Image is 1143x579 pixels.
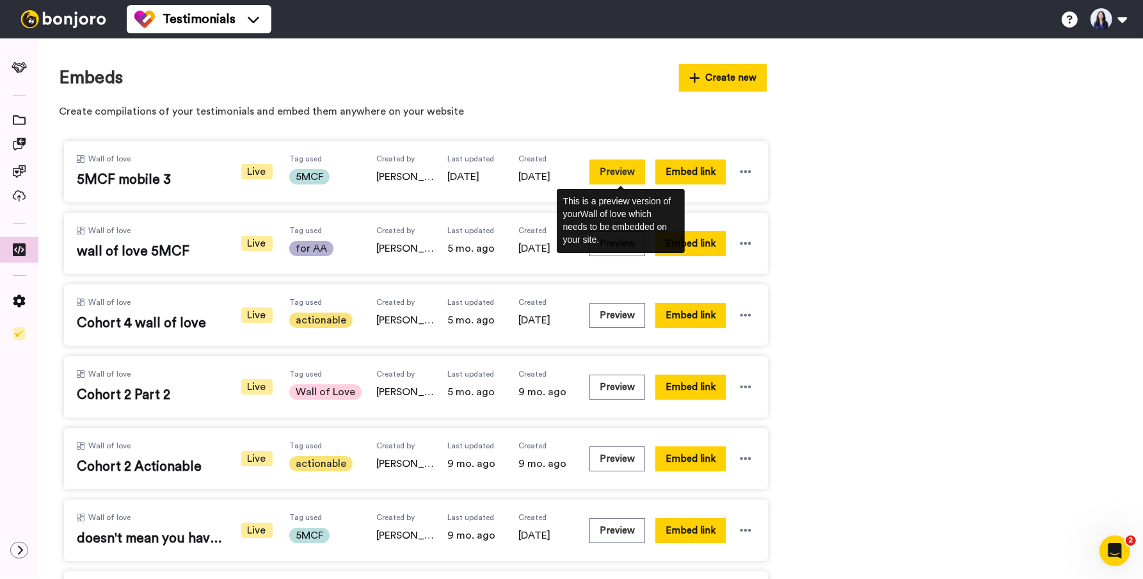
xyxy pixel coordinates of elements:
span: 5 mo. ago [447,241,505,256]
iframe: Intercom live chat [1099,535,1130,566]
span: 9 mo. ago [447,528,505,543]
span: 5MCF mobile 3 [77,170,224,190]
span: wall of love 5MCF [77,242,224,261]
span: Live [241,523,273,538]
span: [PERSON_NAME] [376,384,434,400]
span: Created [518,441,576,451]
span: Created [518,297,576,307]
p: Create compilations of your testimonials and embed them anywhere on your website [59,104,767,119]
span: Last updated [447,441,505,451]
span: actionable [289,456,353,471]
span: Created by [376,369,434,379]
span: Created by [376,297,434,307]
span: [DATE] [518,528,576,543]
button: Embed link [655,231,726,256]
div: This is a preview version of your Wall of love which needs to be embedded on your site. [557,189,685,253]
span: Last updated [447,154,505,164]
span: Cohort 4 wall of love [77,314,224,333]
span: [DATE] [518,169,576,184]
span: Wall of love [88,512,131,523]
img: bj-logo-header-white.svg [15,10,111,28]
span: [PERSON_NAME] [376,528,434,543]
span: Cohort 2 Part 2 [77,386,224,405]
span: Tag used [289,441,331,451]
span: Created [518,154,576,164]
span: [PERSON_NAME] [376,241,434,256]
button: Embed link [655,518,726,543]
span: Created by [376,441,434,451]
span: Cohort 2 Actionable [77,457,224,477]
span: Wall of love [88,225,131,236]
img: Checklist.svg [13,327,26,340]
span: 9 mo. ago [447,456,505,471]
span: Tag used [289,369,331,379]
span: Wall of love [88,369,131,379]
span: Tag used [289,512,331,523]
button: Preview [589,446,645,471]
span: [PERSON_NAME] [376,169,434,184]
span: Live [241,236,273,251]
span: Wall of love [88,297,131,307]
span: 2 [1126,535,1136,546]
span: 5 mo. ago [447,313,505,328]
span: 9 mo. ago [518,456,576,471]
button: Create new [679,64,767,92]
button: Preview [589,159,645,184]
span: Tag used [289,225,331,236]
button: Embed link [655,375,726,400]
span: Created [518,225,576,236]
button: Embed link [655,446,726,471]
button: Preview [589,518,645,543]
span: Wall of Love [289,384,362,400]
span: 5MCF [289,528,330,543]
span: Last updated [447,297,505,307]
button: Preview [589,375,645,400]
span: 5 mo. ago [447,384,505,400]
span: Last updated [447,369,505,379]
span: [DATE] [518,241,576,256]
span: Live [241,164,273,179]
span: Live [241,379,273,395]
span: 5MCF [289,169,330,184]
span: Created [518,369,576,379]
button: Embed link [655,159,726,184]
button: Embed link [655,303,726,328]
span: Live [241,307,273,323]
span: Last updated [447,512,505,523]
span: Live [241,451,273,466]
span: Last updated [447,225,505,236]
span: [PERSON_NAME] [376,456,434,471]
span: Wall of love [88,154,131,164]
span: [DATE] [518,313,576,328]
span: Testimonials [163,10,236,28]
span: for AA [289,241,333,256]
span: [PERSON_NAME] [376,313,434,328]
img: tm-color.svg [134,9,155,29]
span: Created by [376,154,434,164]
span: Tag used [289,297,331,307]
span: 9 mo. ago [518,384,576,400]
span: Created by [376,512,434,523]
span: Wall of love [88,441,131,451]
button: Preview [589,303,645,328]
span: doesn't mean you have to ramble [77,529,224,548]
span: actionable [289,313,353,328]
span: [DATE] [447,169,505,184]
span: Created by [376,225,434,236]
span: Tag used [289,154,331,164]
h1: Embeds [59,68,123,88]
span: Created [518,512,576,523]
